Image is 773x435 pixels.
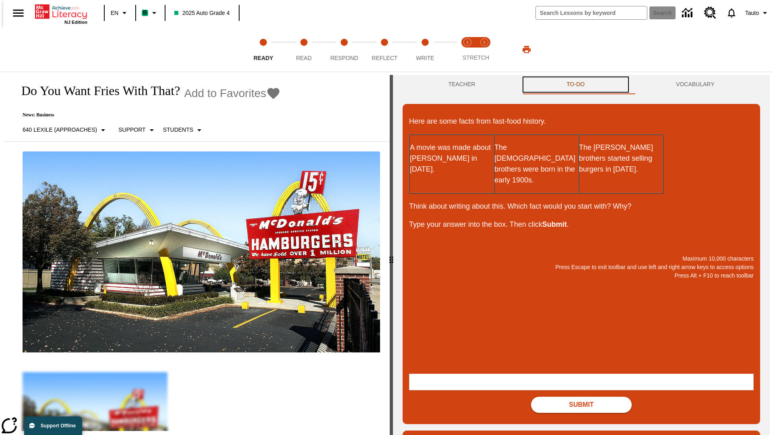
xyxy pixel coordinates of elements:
[330,55,358,61] span: Respond
[721,2,742,23] a: Notifications
[372,55,398,61] span: Reflect
[390,75,393,435] div: Press Enter or Spacebar and then press right and left arrow keys to move the slider
[361,27,408,72] button: Reflect step 4 of 5
[531,397,632,413] button: Submit
[402,27,449,72] button: Write step 5 of 5
[35,3,87,25] div: Home
[138,6,162,20] button: Boost Class color is mint green. Change class color
[409,201,754,212] p: Think about writing about this. Which fact would you start with? Why?
[64,20,87,25] span: NJ Edition
[111,9,118,17] span: EN
[409,255,754,263] p: Maximum 10,000 characters
[254,55,273,61] span: Ready
[160,123,207,137] button: Select Student
[6,1,30,25] button: Open side menu
[514,42,539,57] button: Print
[677,2,699,24] a: Data Center
[416,55,434,61] span: Write
[473,27,496,72] button: Stretch Respond step 2 of 2
[23,151,380,353] img: One of the first McDonald's stores, with the iconic red sign and golden arches.
[745,9,759,17] span: Tauto
[296,55,312,61] span: Read
[410,142,494,175] p: A movie was made about [PERSON_NAME] in [DATE].
[184,86,281,100] button: Add to Favorites - Do You Want Fries With That?
[494,142,578,186] p: The [DEMOGRAPHIC_DATA] brothers were born in the early 1900s.
[107,6,133,20] button: Language: EN, Select a language
[3,75,390,431] div: reading
[403,75,521,94] button: Teacher
[542,220,567,228] strong: Submit
[163,126,193,134] p: Students
[466,40,468,44] text: 1
[409,263,754,271] p: Press Escape to exit toolbar and use left and right arrow keys to access options
[3,6,118,14] body: Maximum 10,000 characters Press Escape to exit toolbar and use left and right arrow keys to acces...
[280,27,327,72] button: Read step 2 of 5
[409,116,754,127] p: Here are some facts from fast-food history.
[174,9,230,17] span: 2025 Auto Grade 4
[521,75,630,94] button: TO-DO
[13,112,281,118] p: News: Business
[409,271,754,280] p: Press Alt + F10 to reach toolbar
[456,27,479,72] button: Stretch Read step 1 of 2
[409,219,754,230] p: Type your answer into the box. Then click .
[13,83,180,98] h1: Do You Want Fries With That?
[699,2,721,24] a: Resource Center, Will open in new tab
[24,416,82,435] button: Support Offline
[143,8,147,18] span: B
[579,142,663,175] p: The [PERSON_NAME] brothers started selling burgers in [DATE].
[463,54,489,61] span: STRETCH
[118,126,145,134] p: Support
[536,6,647,19] input: search field
[483,40,485,44] text: 2
[115,123,159,137] button: Scaffolds, Support
[19,123,111,137] button: Select Lexile, 640 Lexile (Approaches)
[403,75,760,94] div: Instructional Panel Tabs
[184,87,266,100] span: Add to Favorites
[742,6,773,20] button: Profile/Settings
[630,75,760,94] button: VOCABULARY
[240,27,287,72] button: Ready step 1 of 5
[41,423,76,429] span: Support Offline
[321,27,368,72] button: Respond step 3 of 5
[23,126,97,134] p: 640 Lexile (Approaches)
[393,75,770,435] div: activity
